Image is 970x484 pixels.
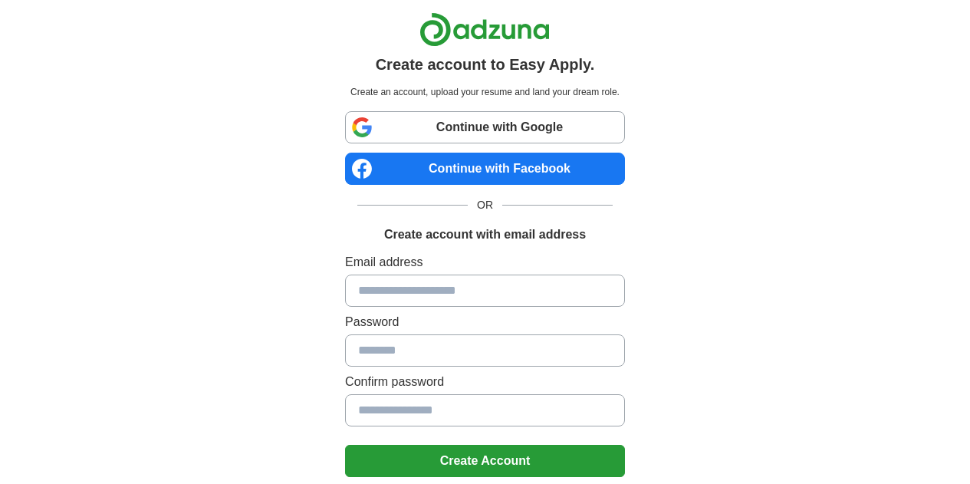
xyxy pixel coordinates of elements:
label: Password [345,313,625,331]
label: Confirm password [345,373,625,391]
img: Adzuna logo [419,12,550,47]
span: OR [468,197,502,213]
a: Continue with Facebook [345,153,625,185]
label: Email address [345,253,625,272]
button: Create Account [345,445,625,477]
p: Create an account, upload your resume and land your dream role. [348,85,622,99]
h1: Create account with email address [384,226,586,244]
a: Continue with Google [345,111,625,143]
h1: Create account to Easy Apply. [376,53,595,76]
